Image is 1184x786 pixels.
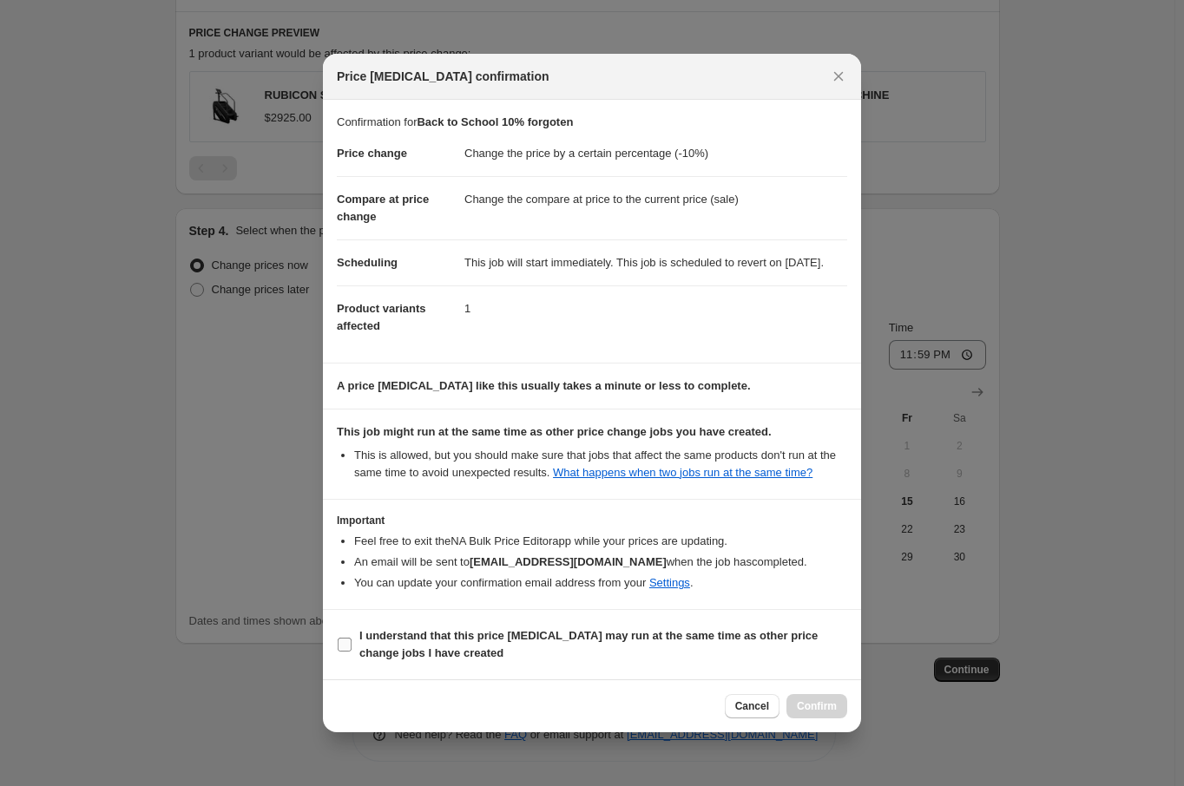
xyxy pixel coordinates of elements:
h3: Important [337,514,847,527]
span: Compare at price change [337,193,429,223]
b: Back to School 10% forgoten [417,115,573,128]
span: Product variants affected [337,302,426,332]
span: Price change [337,147,407,160]
li: Feel free to exit the NA Bulk Price Editor app while your prices are updating. [354,533,847,550]
dd: Change the compare at price to the current price (sale) [464,176,847,222]
button: Close [826,64,851,88]
p: Confirmation for [337,114,847,131]
b: I understand that this price [MEDICAL_DATA] may run at the same time as other price change jobs I... [359,629,818,659]
a: What happens when two jobs run at the same time? [553,466,812,479]
a: Settings [649,576,690,589]
dd: 1 [464,285,847,331]
b: [EMAIL_ADDRESS][DOMAIN_NAME] [470,555,667,568]
b: A price [MEDICAL_DATA] like this usually takes a minute or less to complete. [337,379,751,392]
li: An email will be sent to when the job has completed . [354,553,847,571]
dd: Change the price by a certain percentage (-10%) [464,131,847,176]
dd: This job will start immediately. This job is scheduled to revert on [DATE]. [464,239,847,285]
li: You can update your confirmation email address from your . [354,574,847,592]
li: This is allowed, but you should make sure that jobs that affect the same products don ' t run at ... [354,447,847,481]
b: This job might run at the same time as other price change jobs you have created. [337,425,772,438]
span: Cancel [735,699,769,713]
span: Price [MEDICAL_DATA] confirmation [337,68,549,85]
button: Cancel [725,694,779,718]
span: Scheduling [337,256,398,269]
